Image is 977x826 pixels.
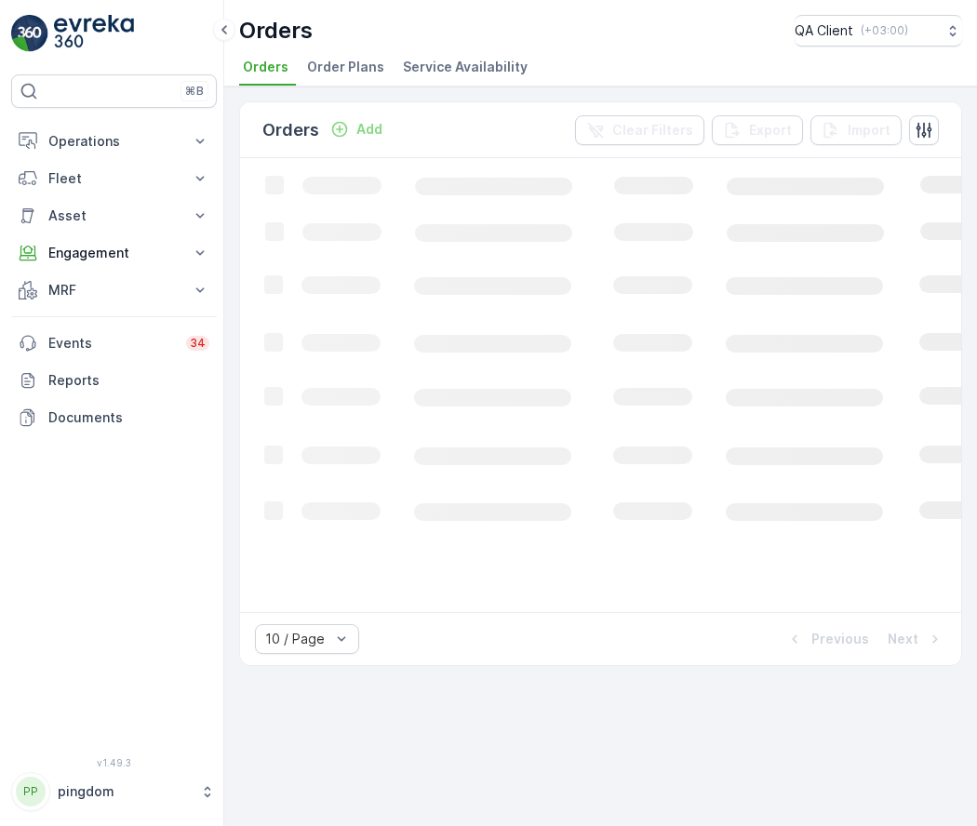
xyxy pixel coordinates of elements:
[861,23,908,38] p: ( +03:00 )
[307,58,384,76] span: Order Plans
[323,118,390,140] button: Add
[11,197,217,234] button: Asset
[712,115,803,145] button: Export
[16,777,46,806] div: PP
[11,325,217,362] a: Events34
[575,115,704,145] button: Clear Filters
[886,628,946,650] button: Next
[48,334,175,353] p: Events
[749,121,792,140] p: Export
[185,84,204,99] p: ⌘B
[48,169,180,188] p: Fleet
[795,21,853,40] p: QA Client
[48,132,180,151] p: Operations
[48,206,180,225] p: Asset
[11,772,217,811] button: PPpingdom
[48,281,180,300] p: MRF
[11,757,217,768] span: v 1.49.3
[239,16,313,46] p: Orders
[11,272,217,309] button: MRF
[48,371,209,390] p: Reports
[795,15,962,47] button: QA Client(+03:00)
[811,630,869,648] p: Previous
[262,117,319,143] p: Orders
[612,121,693,140] p: Clear Filters
[11,362,217,399] a: Reports
[11,234,217,272] button: Engagement
[11,123,217,160] button: Operations
[243,58,288,76] span: Orders
[810,115,902,145] button: Import
[48,408,209,427] p: Documents
[48,244,180,262] p: Engagement
[356,120,382,139] p: Add
[11,160,217,197] button: Fleet
[11,15,48,52] img: logo
[783,628,871,650] button: Previous
[190,336,206,351] p: 34
[58,782,191,801] p: pingdom
[403,58,528,76] span: Service Availability
[848,121,890,140] p: Import
[54,15,134,52] img: logo_light-DOdMpM7g.png
[11,399,217,436] a: Documents
[888,630,918,648] p: Next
